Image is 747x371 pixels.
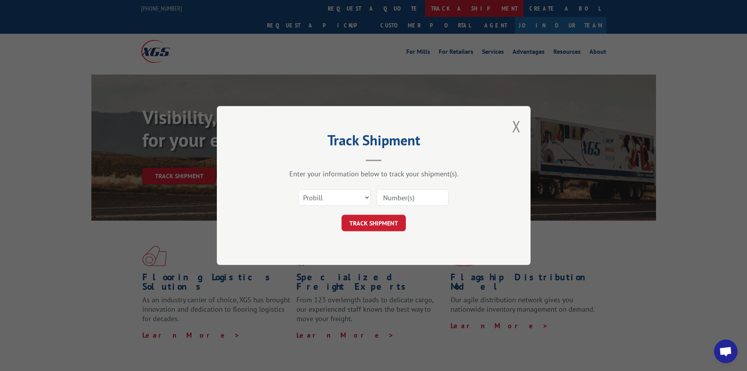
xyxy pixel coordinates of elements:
[714,340,738,363] div: Open chat
[512,116,521,137] button: Close modal
[256,135,491,150] h2: Track Shipment
[256,169,491,178] div: Enter your information below to track your shipment(s).
[342,215,406,231] button: TRACK SHIPMENT
[376,189,449,206] input: Number(s)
